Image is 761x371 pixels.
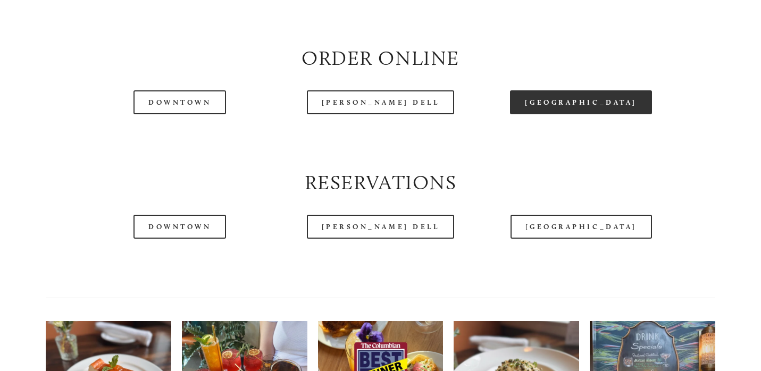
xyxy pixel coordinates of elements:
[307,90,455,114] a: [PERSON_NAME] Dell
[511,215,652,239] a: [GEOGRAPHIC_DATA]
[133,215,226,239] a: Downtown
[46,168,715,197] h2: Reservations
[307,215,455,239] a: [PERSON_NAME] Dell
[510,90,651,114] a: [GEOGRAPHIC_DATA]
[133,90,226,114] a: Downtown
